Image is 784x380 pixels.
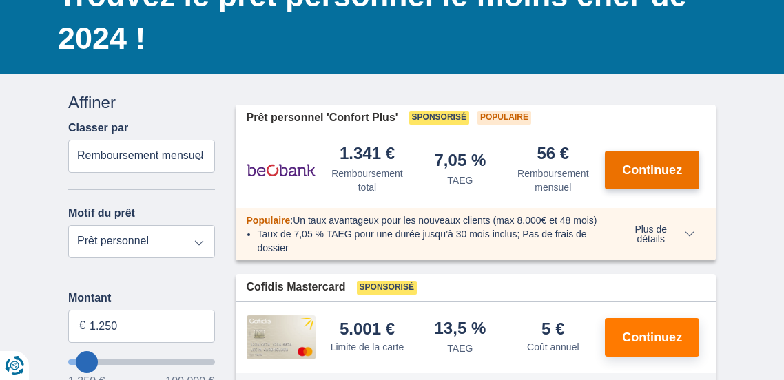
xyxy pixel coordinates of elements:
span: Continuez [622,331,682,344]
img: pret personnel Beobank [247,153,316,187]
div: : [236,213,610,227]
span: Cofidis Mastercard [247,279,346,295]
div: TAEG [447,173,473,187]
span: € [79,318,85,334]
div: 7,05 % [435,152,486,171]
div: 13,5 % [435,320,486,339]
div: Remboursement mensuel [512,167,594,194]
div: Limite de la carte [331,340,404,354]
button: Continuez [605,318,699,357]
span: Plus de détails [619,224,694,244]
div: 1.341 € [340,145,395,164]
label: Motif du prêt [68,207,135,220]
input: wantToBorrow [68,359,215,365]
div: 56 € [537,145,569,164]
div: Coût annuel [527,340,579,354]
li: Taux de 7,05 % TAEG pour une durée jusqu’à 30 mois inclus; Pas de frais de dossier [258,227,599,255]
span: Sponsorisé [357,281,417,295]
img: pret personnel Cofidis CC [247,315,316,359]
div: 5.001 € [340,321,395,337]
button: Continuez [605,151,699,189]
label: Montant [68,292,215,304]
div: Affiner [68,91,215,114]
span: Populaire [477,111,531,125]
div: 5 € [541,321,564,337]
span: Continuez [622,164,682,176]
span: Populaire [247,215,291,226]
span: Un taux avantageux pour les nouveaux clients (max 8.000€ et 48 mois) [293,215,597,226]
div: Remboursement total [327,167,409,194]
span: Sponsorisé [409,111,469,125]
div: TAEG [447,341,473,355]
span: Prêt personnel 'Confort Plus' [247,110,398,126]
label: Classer par [68,122,128,134]
button: Plus de détails [609,224,705,244]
